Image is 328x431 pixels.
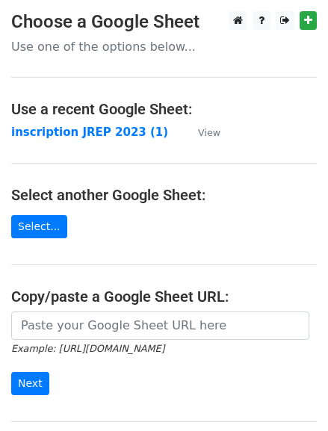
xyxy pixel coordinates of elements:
[11,372,49,395] input: Next
[11,125,168,139] a: inscription JREP 2023 (1)
[11,11,317,33] h3: Choose a Google Sheet
[11,288,317,306] h4: Copy/paste a Google Sheet URL:
[11,100,317,118] h4: Use a recent Google Sheet:
[11,343,164,354] small: Example: [URL][DOMAIN_NAME]
[11,186,317,204] h4: Select another Google Sheet:
[183,125,220,139] a: View
[11,215,67,238] a: Select...
[198,127,220,138] small: View
[11,39,317,55] p: Use one of the options below...
[11,311,309,340] input: Paste your Google Sheet URL here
